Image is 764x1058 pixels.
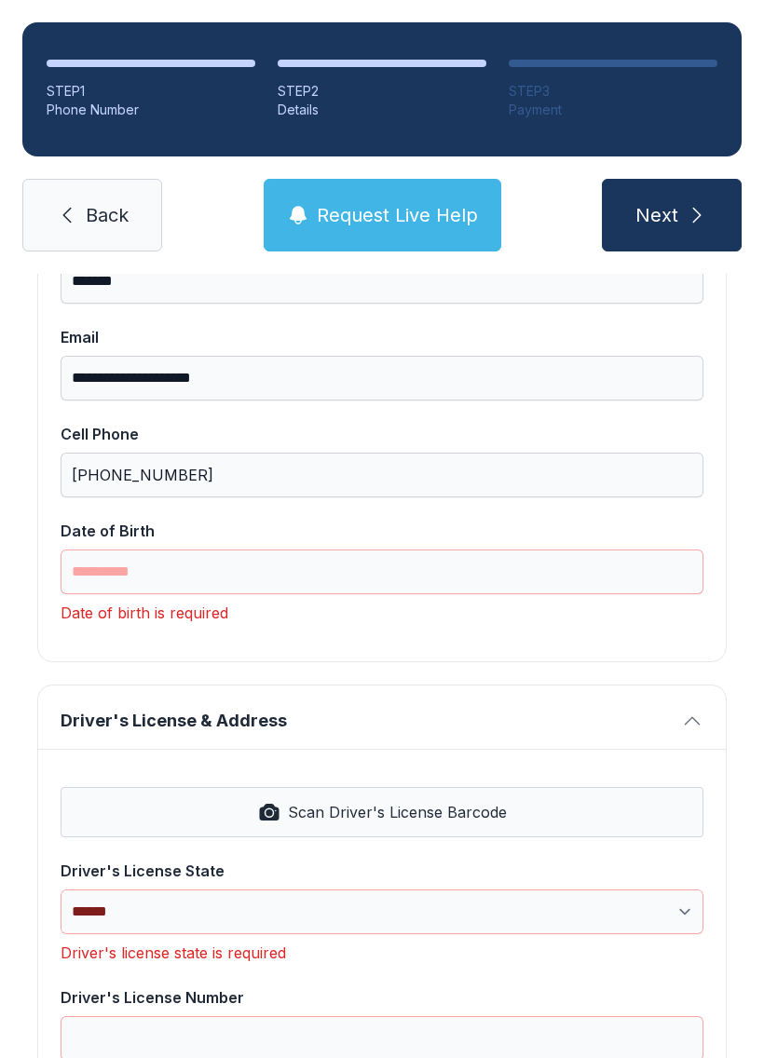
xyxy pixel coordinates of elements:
[509,82,717,101] div: STEP 3
[61,942,703,964] div: Driver's license state is required
[288,801,507,823] span: Scan Driver's License Barcode
[509,101,717,119] div: Payment
[61,889,703,934] select: Driver's License State
[278,82,486,101] div: STEP 2
[47,101,255,119] div: Phone Number
[317,202,478,228] span: Request Live Help
[47,82,255,101] div: STEP 1
[61,602,703,624] div: Date of birth is required
[61,986,703,1009] div: Driver's License Number
[61,453,703,497] input: Cell Phone
[61,860,703,882] div: Driver's License State
[61,423,703,445] div: Cell Phone
[61,356,703,400] input: Email
[61,549,703,594] input: Date of Birth
[38,685,726,749] button: Driver's License & Address
[635,202,678,228] span: Next
[61,259,703,304] input: Last name
[61,520,703,542] div: Date of Birth
[61,326,703,348] div: Email
[61,708,674,734] span: Driver's License & Address
[86,202,129,228] span: Back
[278,101,486,119] div: Details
